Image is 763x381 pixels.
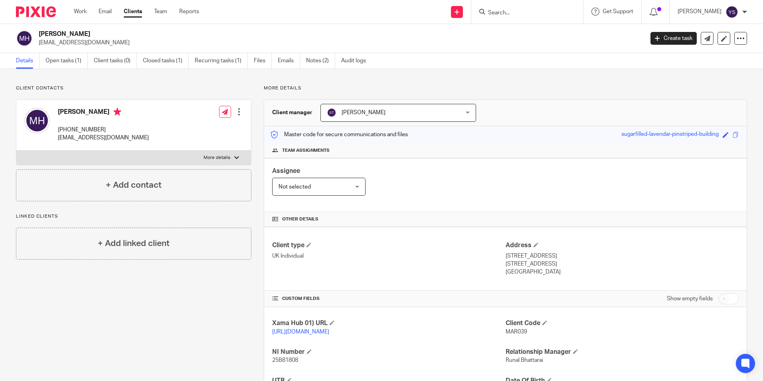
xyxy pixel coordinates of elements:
[342,110,385,115] span: [PERSON_NAME]
[204,155,230,161] p: More details
[45,53,88,69] a: Open tasks (1)
[603,9,633,14] span: Get Support
[154,8,167,16] a: Team
[16,213,251,220] p: Linked clients
[179,8,199,16] a: Reports
[272,252,505,260] p: UK Individual
[124,8,142,16] a: Clients
[327,108,336,117] img: svg%3E
[725,6,738,18] img: svg%3E
[113,108,121,116] i: Primary
[272,241,505,250] h4: Client type
[99,8,112,16] a: Email
[16,30,33,47] img: svg%3E
[506,319,739,327] h4: Client Code
[506,260,739,268] p: [STREET_ADDRESS]
[506,252,739,260] p: [STREET_ADDRESS]
[279,184,311,190] span: Not selected
[24,108,50,133] img: svg%3E
[143,53,189,69] a: Closed tasks (1)
[282,216,318,222] span: Other details
[278,53,300,69] a: Emails
[94,53,137,69] a: Client tasks (0)
[506,348,739,356] h4: Relationship Manager
[506,268,739,276] p: [GEOGRAPHIC_DATA]
[667,295,713,303] label: Show empty fields
[16,53,40,69] a: Details
[272,357,298,363] span: 25B81808
[506,241,739,250] h4: Address
[272,168,300,174] span: Assignee
[98,237,170,250] h4: + Add linked client
[487,10,559,17] input: Search
[74,8,87,16] a: Work
[306,53,335,69] a: Notes (2)
[270,131,408,139] p: Master code for secure communications and files
[506,357,543,363] span: Runal Bhattarai
[58,108,149,118] h4: [PERSON_NAME]
[39,30,518,38] h2: [PERSON_NAME]
[272,329,329,335] a: [URL][DOMAIN_NAME]
[678,8,721,16] p: [PERSON_NAME]
[39,39,638,47] p: [EMAIL_ADDRESS][DOMAIN_NAME]
[58,134,149,142] p: [EMAIL_ADDRESS][DOMAIN_NAME]
[264,85,747,91] p: More details
[254,53,272,69] a: Files
[621,130,719,139] div: sugarfilled-lavendar-pinstriped-building
[58,126,149,134] p: [PHONE_NUMBER]
[195,53,248,69] a: Recurring tasks (1)
[272,319,505,327] h4: Xama Hub 01) URL
[16,6,56,17] img: Pixie
[272,348,505,356] h4: NI Number
[272,109,312,117] h3: Client manager
[506,329,527,335] span: MAR039
[341,53,372,69] a: Audit logs
[16,85,251,91] p: Client contacts
[272,296,505,302] h4: CUSTOM FIELDS
[650,32,697,45] a: Create task
[282,147,330,154] span: Team assignments
[106,179,162,191] h4: + Add contact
